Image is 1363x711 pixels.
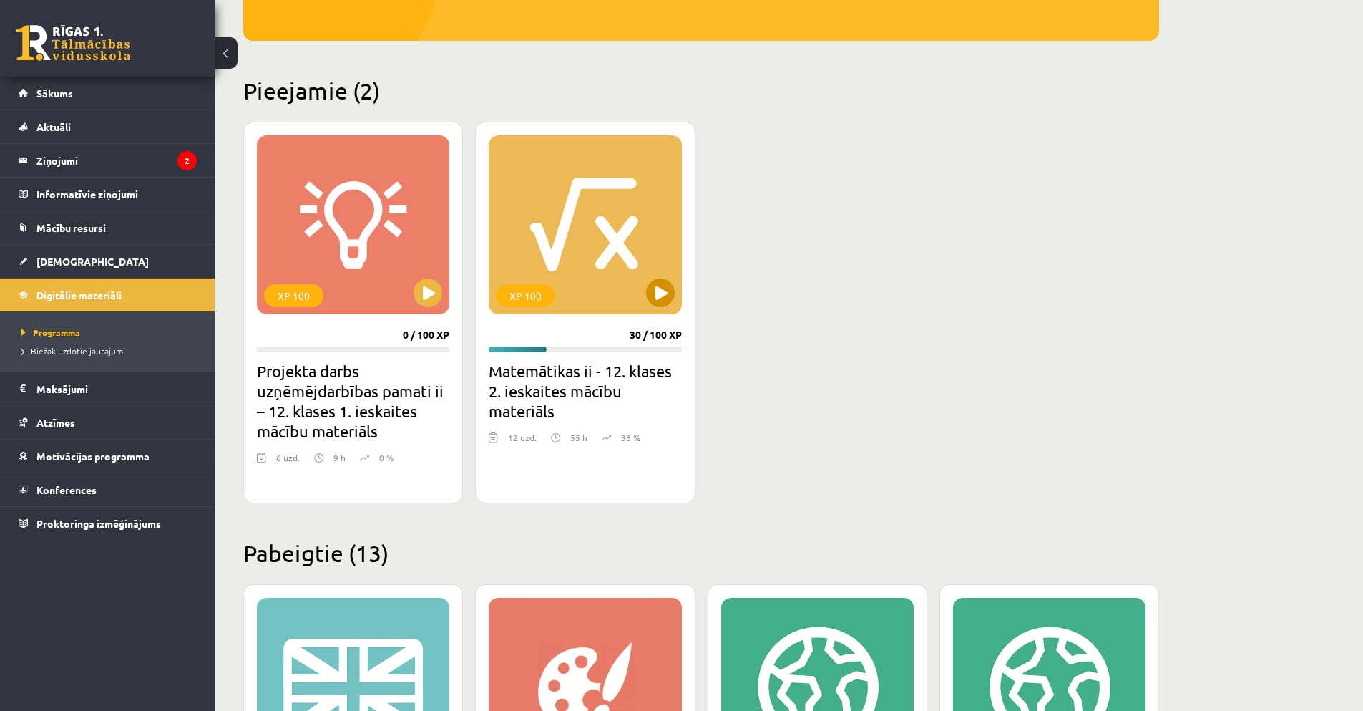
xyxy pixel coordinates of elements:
p: 55 h [570,431,587,444]
legend: Informatīvie ziņojumi [36,178,197,211]
h2: Projekta darbs uzņēmējdarbības pamati ii – 12. klases 1. ieskaites mācību materiāls [257,361,449,441]
span: Proktoringa izmēģinājums [36,517,161,530]
p: 36 % [621,431,640,444]
span: Motivācijas programma [36,450,150,463]
a: Informatīvie ziņojumi [19,178,197,211]
legend: Maksājumi [36,372,197,405]
span: Aktuāli [36,120,71,133]
div: 12 uzd. [508,431,537,453]
h2: Matemātikas ii - 12. klases 2. ieskaites mācību materiāls [489,361,681,421]
a: Digitālie materiāli [19,279,197,311]
a: Programma [21,326,200,339]
a: Proktoringa izmēģinājums [19,507,197,540]
a: Rīgas 1. Tālmācības vidusskola [16,25,130,61]
legend: Ziņojumi [36,144,197,177]
h2: Pabeigtie (13) [243,539,1159,567]
a: Motivācijas programma [19,440,197,473]
a: Atzīmes [19,406,197,439]
span: Atzīmes [36,416,75,429]
div: XP 100 [264,284,323,307]
a: Konferences [19,473,197,506]
a: Ziņojumi2 [19,144,197,177]
h2: Pieejamie (2) [243,77,1159,105]
a: Biežāk uzdotie jautājumi [21,344,200,357]
span: Digitālie materiāli [36,289,122,301]
span: Programma [21,327,80,338]
a: Sākums [19,77,197,110]
span: Konferences [36,483,97,496]
span: Sākums [36,87,73,100]
a: [DEMOGRAPHIC_DATA] [19,245,197,278]
p: 9 h [333,451,346,464]
div: 6 uzd. [276,451,300,473]
span: Biežāk uzdotie jautājumi [21,345,125,357]
p: 0 % [379,451,394,464]
a: Maksājumi [19,372,197,405]
a: Aktuāli [19,110,197,143]
span: Mācību resursi [36,221,106,234]
span: [DEMOGRAPHIC_DATA] [36,255,149,268]
a: Mācību resursi [19,211,197,244]
i: 2 [177,151,197,170]
div: XP 100 [496,284,555,307]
